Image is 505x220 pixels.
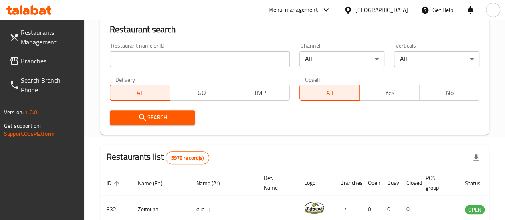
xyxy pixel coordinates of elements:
[233,87,287,99] span: TMP
[303,87,356,99] span: All
[304,198,324,218] img: Zeitouna
[4,121,41,131] span: Get support on:
[3,52,84,71] a: Branches
[4,129,55,139] a: Support.OpsPlatform
[4,107,24,117] span: Version:
[21,75,78,95] span: Search Branch Phone
[166,154,208,162] span: 5978 record(s)
[107,178,122,188] span: ID
[3,71,84,99] a: Search Branch Phone
[116,113,189,123] span: Search
[110,51,290,67] input: Search for restaurant name or ID..
[110,110,195,125] button: Search
[362,171,381,195] th: Open
[467,148,486,167] div: Export file
[3,23,84,52] a: Restaurants Management
[394,51,479,67] div: All
[465,205,485,214] span: OPEN
[298,171,334,195] th: Logo
[166,151,209,164] div: Total records count
[363,87,416,99] span: Yes
[355,6,408,14] div: [GEOGRAPHIC_DATA]
[230,85,290,101] button: TMP
[170,85,230,101] button: TGO
[305,77,320,82] label: Upsell
[426,173,449,192] span: POS group
[299,51,385,67] div: All
[419,85,479,101] button: No
[299,85,360,101] button: All
[264,173,288,192] span: Ref. Name
[334,171,362,195] th: Branches
[423,87,476,99] span: No
[110,85,170,101] button: All
[25,107,37,117] span: 1.0.0
[381,171,400,195] th: Busy
[115,77,135,82] label: Delivery
[400,171,419,195] th: Closed
[269,5,318,15] div: Menu-management
[196,178,230,188] span: Name (Ar)
[21,28,78,47] span: Restaurants Management
[173,87,227,99] span: TGO
[21,56,78,66] span: Branches
[359,85,420,101] button: Yes
[492,6,494,14] span: J
[138,178,173,188] span: Name (En)
[107,151,209,164] h2: Restaurants list
[110,24,479,36] h2: Restaurant search
[113,87,167,99] span: All
[465,178,491,188] span: Status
